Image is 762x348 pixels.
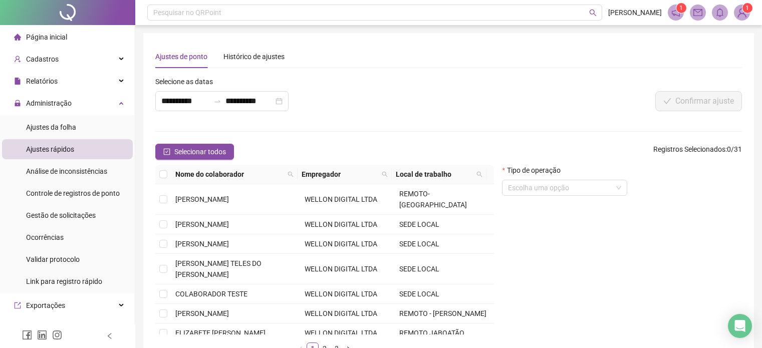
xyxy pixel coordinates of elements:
[26,211,96,219] span: Gestão de solicitações
[155,51,207,62] div: Ajustes de ponto
[14,302,21,309] span: export
[305,265,377,273] span: WELLON DIGITAL LTDA
[286,167,296,182] span: search
[26,123,76,131] span: Ajustes da folha
[175,290,247,298] span: COLABORADOR TESTE
[223,51,285,62] div: Histórico de ajustes
[26,33,67,41] span: Página inicial
[474,167,484,182] span: search
[26,233,64,241] span: Ocorrências
[305,309,377,317] span: WELLON DIGITAL LTDA
[742,3,752,13] sup: Atualize o seu contato no menu Meus Dados
[302,169,378,180] span: Empregador
[305,290,377,298] span: WELLON DIGITAL LTDA
[399,240,439,248] span: SEDE LOCAL
[399,290,439,298] span: SEDE LOCAL
[382,171,388,177] span: search
[52,330,62,340] span: instagram
[26,99,72,107] span: Administração
[399,309,486,317] span: REMOTO - [PERSON_NAME]
[589,9,597,17] span: search
[399,265,439,273] span: SEDE LOCAL
[653,144,742,160] span: : 0 / 31
[106,332,113,339] span: left
[399,190,467,209] span: REMOTO- [GEOGRAPHIC_DATA]
[26,145,74,153] span: Ajustes rápidos
[213,97,221,105] span: to
[14,100,21,107] span: lock
[305,329,377,337] span: WELLON DIGITAL LTDA
[26,167,107,175] span: Análise de inconsistências
[728,314,752,338] div: Open Intercom Messenger
[155,144,234,160] button: Selecionar todos
[175,259,262,278] span: [PERSON_NAME] TELES DO [PERSON_NAME]
[175,329,266,337] span: ELIZABETE [PERSON_NAME]
[14,34,21,41] span: home
[676,3,686,13] sup: 1
[502,165,567,176] label: Tipo de operação
[679,5,683,12] span: 1
[396,169,472,180] span: Local de trabalho
[305,240,377,248] span: WELLON DIGITAL LTDA
[399,329,464,337] span: REMOTO JABOATÃO
[305,195,377,203] span: WELLON DIGITAL LTDA
[175,309,229,317] span: [PERSON_NAME]
[175,169,284,180] span: Nome do colaborador
[155,76,219,87] label: Selecione as datas
[26,277,102,285] span: Link para registro rápido
[653,145,725,153] span: Registros Selecionados
[745,5,749,12] span: 1
[608,7,662,18] span: [PERSON_NAME]
[288,171,294,177] span: search
[734,5,749,20] img: 64802
[174,146,226,157] span: Selecionar todos
[380,167,390,182] span: search
[26,55,59,63] span: Cadastros
[671,8,680,17] span: notification
[14,56,21,63] span: user-add
[37,330,47,340] span: linkedin
[399,220,439,228] span: SEDE LOCAL
[175,240,229,248] span: [PERSON_NAME]
[213,97,221,105] span: swap-right
[715,8,724,17] span: bell
[26,301,65,309] span: Exportações
[655,91,742,111] button: Confirmar ajuste
[175,195,229,203] span: [PERSON_NAME]
[26,77,58,85] span: Relatórios
[22,330,32,340] span: facebook
[305,220,377,228] span: WELLON DIGITAL LTDA
[693,8,702,17] span: mail
[26,255,80,263] span: Validar protocolo
[26,189,120,197] span: Controle de registros de ponto
[175,220,229,228] span: [PERSON_NAME]
[476,171,482,177] span: search
[26,323,63,331] span: Integrações
[14,78,21,85] span: file
[163,148,170,155] span: check-square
